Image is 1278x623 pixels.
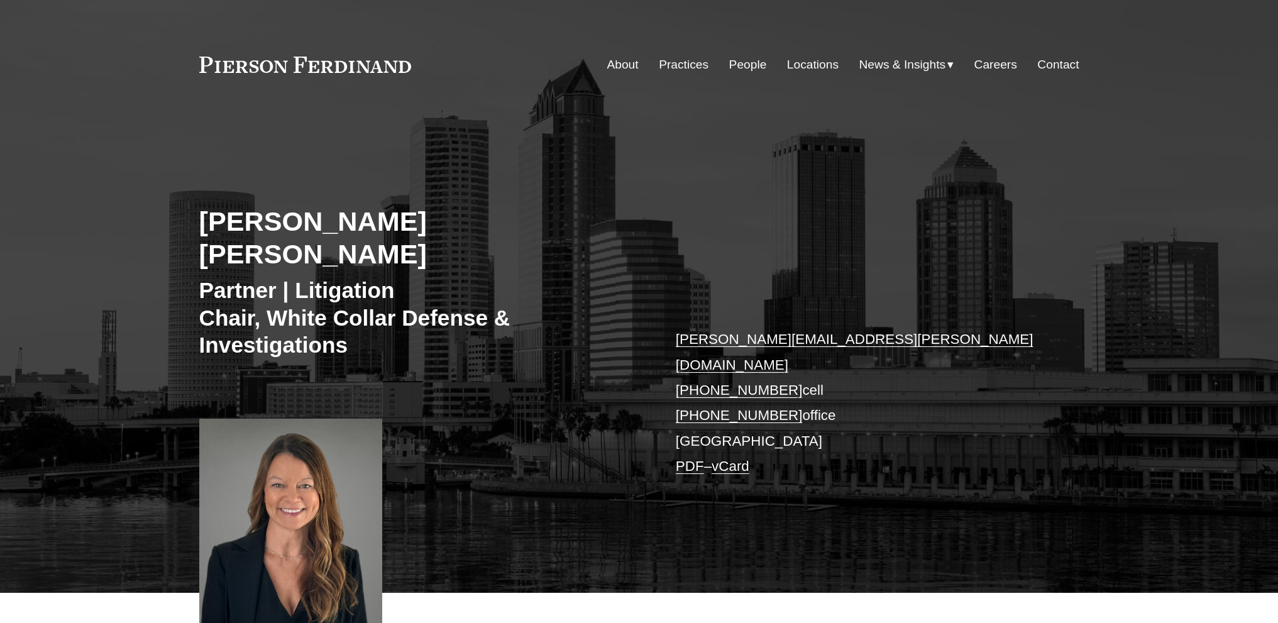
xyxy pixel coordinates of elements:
a: About [607,53,638,77]
a: [PHONE_NUMBER] [676,407,803,423]
a: [PHONE_NUMBER] [676,382,803,398]
a: vCard [712,458,749,474]
a: Contact [1037,53,1079,77]
a: Locations [787,53,839,77]
span: News & Insights [859,54,946,76]
a: People [729,53,767,77]
p: cell office [GEOGRAPHIC_DATA] – [676,327,1042,479]
h2: [PERSON_NAME] [PERSON_NAME] [199,205,639,271]
a: [PERSON_NAME][EMAIL_ADDRESS][PERSON_NAME][DOMAIN_NAME] [676,331,1033,372]
a: PDF [676,458,704,474]
h3: Partner | Litigation Chair, White Collar Defense & Investigations [199,277,639,359]
a: Careers [974,53,1017,77]
a: folder dropdown [859,53,954,77]
a: Practices [659,53,708,77]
